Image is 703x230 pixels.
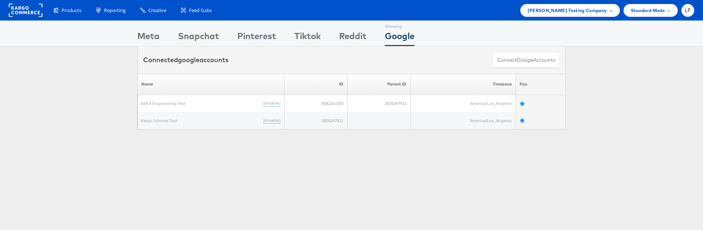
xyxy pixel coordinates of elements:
th: Timezone [410,74,516,95]
div: Showing [385,21,414,30]
span: LF [685,8,691,13]
th: Parent ID [347,74,410,95]
td: America/Los_Angeles [410,112,516,129]
a: (rename) [263,100,280,106]
span: Reporting [104,7,126,14]
th: Name [138,74,284,95]
span: Creative [148,7,166,14]
div: Pinterest [237,30,276,46]
div: Connected accounts [143,55,228,65]
span: [PERSON_NAME] Testing Company [528,7,607,14]
td: 3825247921 [347,95,410,112]
button: ConnectgoogleAccounts [492,52,560,68]
td: Kargo Internal Test [138,112,284,129]
div: Tiktok [294,30,321,46]
td: 8082261003 [284,95,347,112]
div: Snapchat [178,30,219,46]
td: 3825247921 [284,112,347,129]
td: AdKit Engineering Test [138,95,284,112]
div: Reddit [339,30,367,46]
span: google [178,56,200,64]
a: (rename) [263,117,280,124]
span: Feed Suite [189,7,212,14]
div: Google [385,30,414,46]
span: Products [62,7,81,14]
div: Meta [137,30,160,46]
span: Standard Mode [631,7,665,14]
th: ID [284,74,347,95]
span: google [517,57,533,64]
td: America/Los_Angeles [410,95,516,112]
